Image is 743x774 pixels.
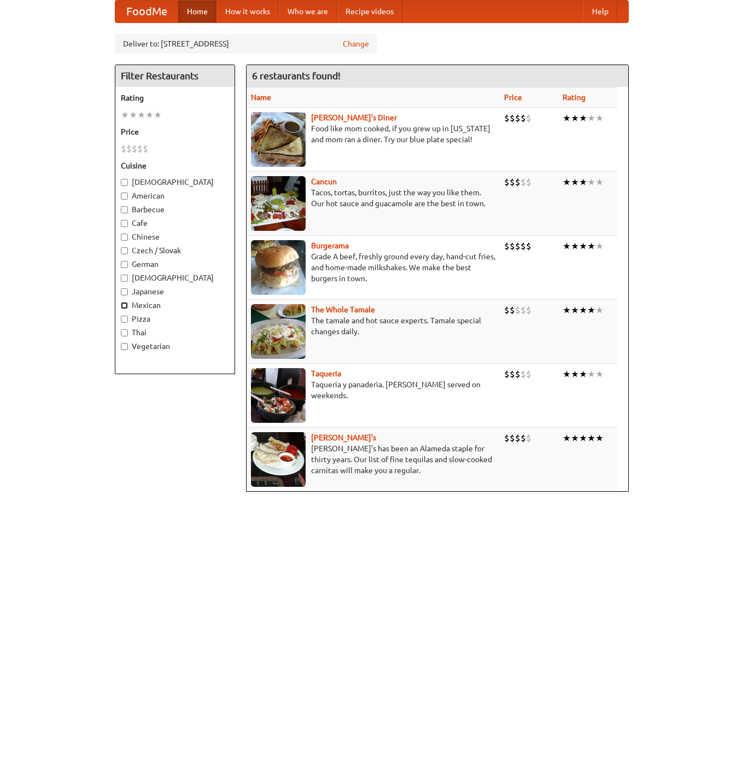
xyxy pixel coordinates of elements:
[311,369,341,378] a: Taqueria
[121,206,128,213] input: Barbecue
[251,112,306,167] img: sallys.jpg
[311,433,376,442] a: [PERSON_NAME]'s
[337,1,402,22] a: Recipe videos
[563,368,571,380] li: ★
[121,231,229,242] label: Chinese
[595,368,604,380] li: ★
[252,71,341,81] ng-pluralize: 6 restaurants found!
[515,432,520,444] li: $
[121,193,128,200] input: American
[121,327,229,338] label: Thai
[343,38,369,49] a: Change
[520,176,526,188] li: $
[251,304,306,359] img: wholetamale.jpg
[563,93,586,102] a: Rating
[571,432,579,444] li: ★
[121,300,229,311] label: Mexican
[526,432,531,444] li: $
[121,160,229,171] h5: Cuisine
[504,176,510,188] li: $
[583,1,617,22] a: Help
[121,313,229,324] label: Pizza
[526,176,531,188] li: $
[121,109,129,121] li: ★
[510,304,515,316] li: $
[526,368,531,380] li: $
[587,112,595,124] li: ★
[571,304,579,316] li: ★
[251,240,306,295] img: burgerama.jpg
[526,112,531,124] li: $
[595,304,604,316] li: ★
[251,315,495,337] p: The tamale and hot sauce experts. Tamale special changes daily.
[595,240,604,252] li: ★
[121,218,229,229] label: Cafe
[121,259,229,270] label: German
[526,304,531,316] li: $
[504,112,510,124] li: $
[121,288,128,295] input: Japanese
[311,241,349,250] a: Burgerama
[504,240,510,252] li: $
[121,179,128,186] input: [DEMOGRAPHIC_DATA]
[520,112,526,124] li: $
[587,240,595,252] li: ★
[251,93,271,102] a: Name
[510,112,515,124] li: $
[311,305,375,314] a: The Whole Tamale
[563,176,571,188] li: ★
[121,275,128,282] input: [DEMOGRAPHIC_DATA]
[504,304,510,316] li: $
[595,432,604,444] li: ★
[217,1,279,22] a: How it works
[571,176,579,188] li: ★
[311,113,397,122] a: [PERSON_NAME]'s Diner
[563,112,571,124] li: ★
[143,143,148,155] li: $
[115,1,178,22] a: FoodMe
[251,187,495,209] p: Tacos, tortas, burritos, just the way you like them. Our hot sauce and guacamole are the best in ...
[121,126,229,137] h5: Price
[251,432,306,487] img: pedros.jpg
[520,304,526,316] li: $
[504,368,510,380] li: $
[571,368,579,380] li: ★
[515,304,520,316] li: $
[145,109,154,121] li: ★
[579,176,587,188] li: ★
[311,177,337,186] a: Cancun
[563,432,571,444] li: ★
[121,234,128,241] input: Chinese
[579,112,587,124] li: ★
[178,1,217,22] a: Home
[154,109,162,121] li: ★
[579,368,587,380] li: ★
[563,240,571,252] li: ★
[520,432,526,444] li: $
[515,176,520,188] li: $
[132,143,137,155] li: $
[251,368,306,423] img: taqueria.jpg
[121,329,128,336] input: Thai
[121,92,229,103] h5: Rating
[587,432,595,444] li: ★
[121,272,229,283] label: [DEMOGRAPHIC_DATA]
[121,143,126,155] li: $
[595,176,604,188] li: ★
[121,177,229,188] label: [DEMOGRAPHIC_DATA]
[137,143,143,155] li: $
[121,261,128,268] input: German
[121,316,128,323] input: Pizza
[571,240,579,252] li: ★
[251,123,495,145] p: Food like mom cooked, if you grew up in [US_STATE] and mom ran a diner. Try our blue plate special!
[595,112,604,124] li: ★
[504,432,510,444] li: $
[510,432,515,444] li: $
[279,1,337,22] a: Who we are
[115,65,235,87] h4: Filter Restaurants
